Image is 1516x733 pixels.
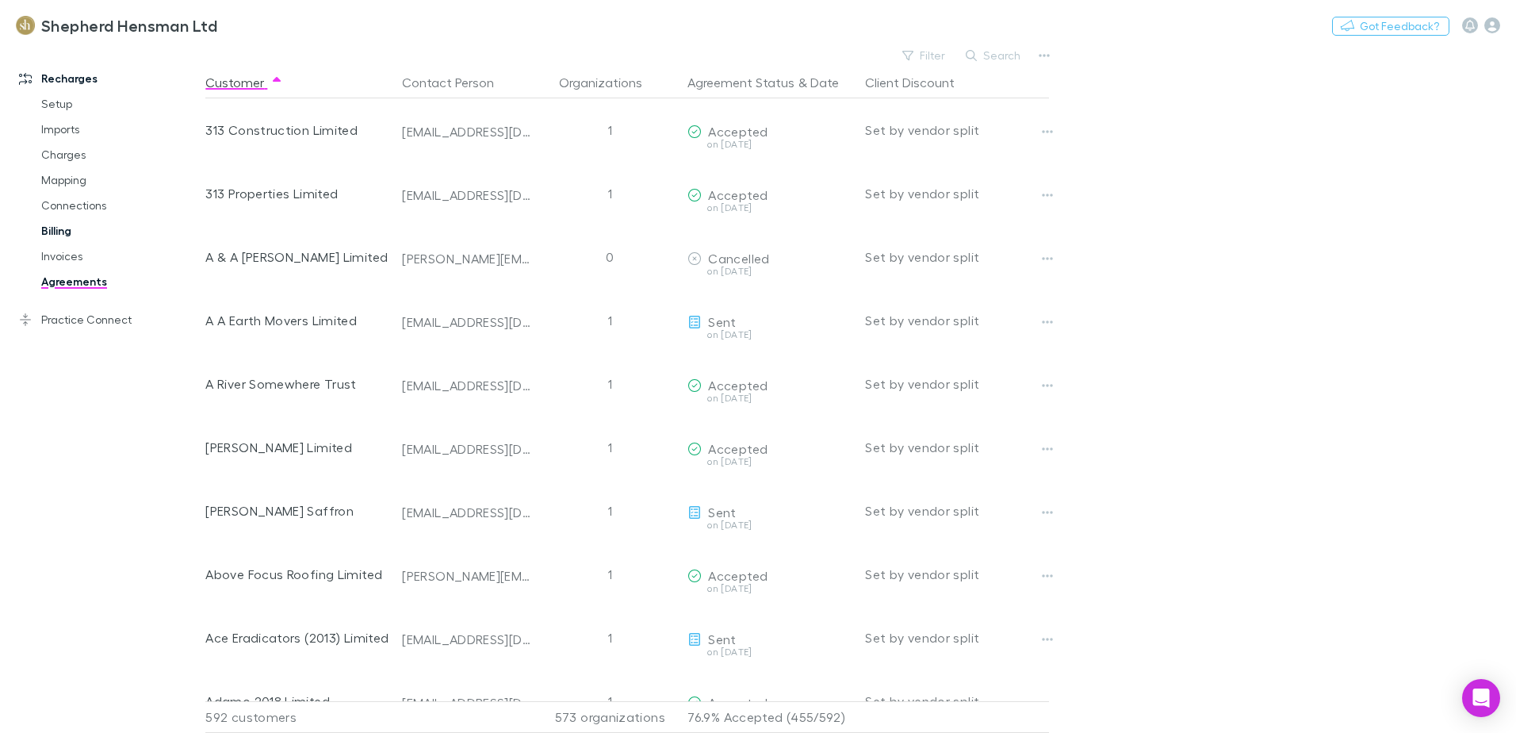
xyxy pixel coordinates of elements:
p: 76.9% Accepted (455/592) [687,702,852,732]
div: Set by vendor split [865,606,1049,670]
div: [EMAIL_ADDRESS][DOMAIN_NAME] [402,695,532,711]
div: [PERSON_NAME][EMAIL_ADDRESS][DOMAIN_NAME] [402,568,532,584]
div: on [DATE] [687,267,852,276]
div: 1 [538,416,681,479]
button: Client Discount [865,67,974,98]
div: 592 customers [205,701,396,733]
span: Accepted [708,695,768,710]
div: 1 [538,289,681,352]
button: Got Feedback? [1332,17,1449,36]
button: Search [958,46,1030,65]
div: Ace Eradicators (2013) Limited [205,606,389,670]
div: 573 organizations [538,701,681,733]
div: A A Earth Movers Limited [205,289,389,352]
div: & [687,67,852,98]
a: Connections [25,193,214,218]
div: on [DATE] [687,457,852,466]
span: Cancelled [708,251,769,266]
span: Sent [708,631,736,647]
div: Set by vendor split [865,289,1049,352]
div: Set by vendor split [865,352,1049,416]
button: Filter [894,46,955,65]
div: 1 [538,606,681,670]
div: [EMAIL_ADDRESS][DOMAIN_NAME] [402,505,532,520]
div: 1 [538,162,681,225]
div: [EMAIL_ADDRESS][DOMAIN_NAME] [402,378,532,393]
a: Invoices [25,244,214,269]
span: Accepted [708,187,768,202]
div: on [DATE] [687,584,852,593]
div: [EMAIL_ADDRESS][DOMAIN_NAME] [402,631,532,647]
div: on [DATE] [687,393,852,403]
div: 313 Properties Limited [205,162,389,225]
div: 1 [538,479,681,543]
span: Sent [708,505,736,520]
span: Sent [708,314,736,329]
a: Recharges [3,66,214,91]
div: Adamo 2018 Limited [205,670,389,733]
div: 1 [538,670,681,733]
div: [PERSON_NAME] Limited [205,416,389,479]
div: on [DATE] [687,203,852,213]
div: Set by vendor split [865,543,1049,606]
a: Agreements [25,269,214,294]
div: 1 [538,352,681,416]
button: Organizations [559,67,661,98]
button: Date [810,67,839,98]
div: Above Focus Roofing Limited [205,543,389,606]
div: A & A [PERSON_NAME] Limited [205,225,389,289]
div: [PERSON_NAME] Saffron [205,479,389,543]
div: A River Somewhere Trust [205,352,389,416]
a: Mapping [25,167,214,193]
div: Set by vendor split [865,416,1049,479]
div: 0 [538,225,681,289]
div: 1 [538,543,681,606]
a: Practice Connect [3,307,214,332]
a: Shepherd Hensman Ltd [6,6,227,44]
a: Charges [25,142,214,167]
a: Billing [25,218,214,244]
button: Contact Person [402,67,513,98]
img: Shepherd Hensman Ltd's Logo [16,16,35,35]
span: Accepted [708,124,768,139]
h3: Shepherd Hensman Ltd [41,16,217,35]
div: Set by vendor split [865,98,1049,162]
div: 1 [538,98,681,162]
div: on [DATE] [687,140,852,149]
div: Set by vendor split [865,225,1049,289]
span: Accepted [708,378,768,393]
span: Accepted [708,441,768,456]
div: Set by vendor split [865,162,1049,225]
div: on [DATE] [687,330,852,340]
div: [EMAIL_ADDRESS][DOMAIN_NAME] [402,187,532,203]
a: Setup [25,91,214,117]
div: [EMAIL_ADDRESS][DOMAIN_NAME] [402,124,532,140]
div: 313 Construction Limited [205,98,389,162]
div: [EMAIL_ADDRESS][DOMAIN_NAME] [402,441,532,457]
div: on [DATE] [687,647,852,657]
div: [EMAIL_ADDRESS][DOMAIN_NAME] [402,314,532,330]
div: on [DATE] [687,520,852,530]
div: Open Intercom Messenger [1462,679,1500,717]
div: [PERSON_NAME][EMAIL_ADDRESS][DOMAIN_NAME] [402,251,532,267]
button: Customer [205,67,283,98]
button: Agreement Status [687,67,794,98]
div: Set by vendor split [865,670,1049,733]
span: Accepted [708,568,768,583]
a: Imports [25,117,214,142]
div: Set by vendor split [865,479,1049,543]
